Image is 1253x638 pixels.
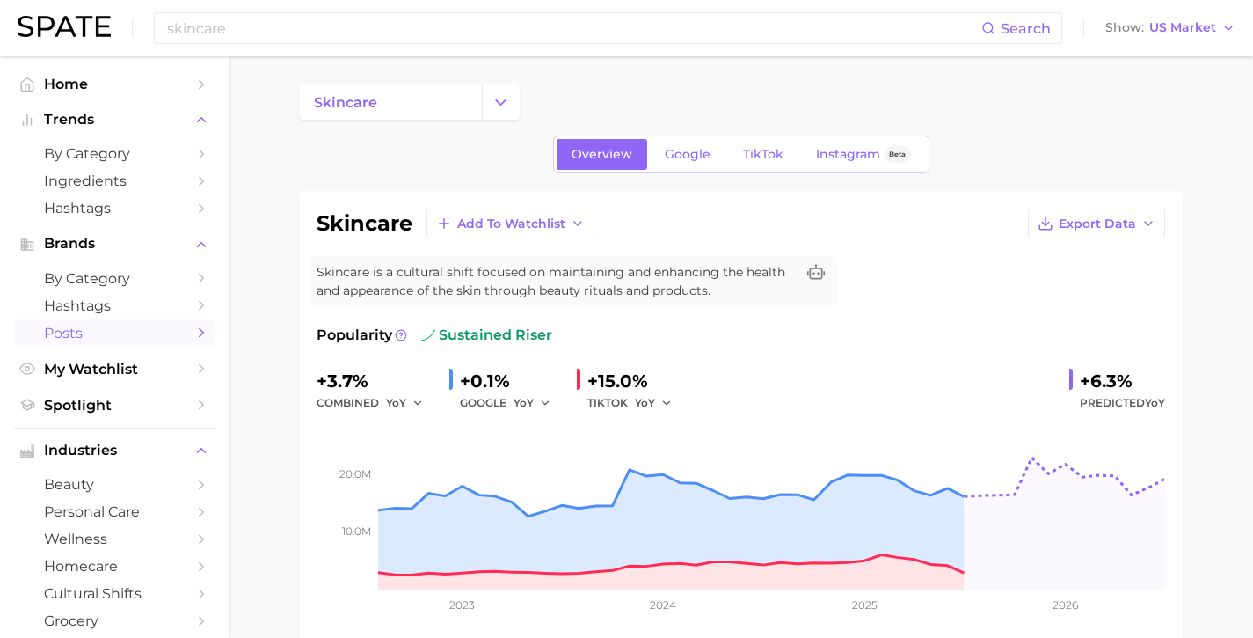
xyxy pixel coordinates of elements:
[482,84,520,120] button: Change Category
[14,498,215,525] a: personal care
[1028,209,1165,238] button: Export Data
[14,231,215,257] button: Brands
[801,139,926,170] a: InstagramBeta
[317,263,795,300] span: Skincare is a cultural shift focused on maintaining and enhancing the health and appearance of th...
[317,213,412,234] h1: skincare
[317,325,392,346] span: Popularity
[44,585,185,602] span: cultural shifts
[587,367,684,395] div: +15.0%
[1101,17,1240,40] button: ShowUS Market
[44,476,185,493] span: beauty
[514,392,551,414] button: YoY
[44,236,185,252] span: Brands
[14,167,215,194] a: Ingredients
[44,112,185,128] span: Trends
[1059,216,1136,231] span: Export Data
[1080,367,1165,395] div: +6.3%
[14,106,215,133] button: Trends
[635,395,655,410] span: YoY
[44,503,185,520] span: personal care
[44,325,185,341] span: Posts
[18,16,111,37] img: SPATE
[14,471,215,498] a: beauty
[14,292,215,319] a: Hashtags
[816,147,880,162] span: Instagram
[299,84,482,120] a: skincare
[386,392,424,414] button: YoY
[650,139,725,170] a: Google
[44,172,185,189] span: Ingredients
[44,361,185,378] span: My Watchlist
[557,139,647,170] a: Overview
[317,392,435,414] div: combined
[421,328,435,342] img: sustained riser
[44,612,185,629] span: grocery
[14,356,215,383] a: My Watchlist
[1145,396,1165,409] span: YoY
[1053,598,1078,612] tspan: 2026
[44,76,185,92] span: Home
[14,70,215,98] a: Home
[386,395,406,410] span: YoY
[665,147,710,162] span: Google
[889,147,906,162] span: Beta
[14,525,215,553] a: wellness
[1001,20,1051,37] span: Search
[44,270,185,287] span: by Category
[650,598,676,612] tspan: 2024
[1149,23,1216,33] span: US Market
[14,140,215,167] a: by Category
[426,209,594,238] button: Add to Watchlist
[514,395,534,410] span: YoY
[460,392,563,414] div: GOOGLE
[457,216,565,231] span: Add to Watchlist
[1080,392,1165,414] span: Predicted
[852,598,878,612] tspan: 2025
[421,325,552,346] span: sustained riser
[14,437,215,464] button: Industries
[743,147,783,162] span: TikTok
[165,13,981,43] input: Search here for a brand, industry, or ingredient
[587,392,684,414] div: TIKTOK
[14,194,215,222] a: Hashtags
[14,319,215,347] a: Posts
[314,94,377,111] span: skincare
[44,397,185,414] span: Spotlight
[14,607,215,634] a: grocery
[44,297,185,314] span: Hashtags
[44,443,185,458] span: Industries
[635,392,673,414] button: YoY
[317,367,435,395] div: +3.7%
[1105,23,1144,33] span: Show
[14,265,215,292] a: by Category
[44,531,185,547] span: wellness
[44,200,185,216] span: Hashtags
[460,367,563,395] div: +0.1%
[572,147,632,162] span: Overview
[728,139,798,170] a: TikTok
[14,553,215,580] a: homecare
[44,145,185,162] span: by Category
[14,580,215,607] a: cultural shifts
[14,392,215,419] a: Spotlight
[44,558,185,575] span: homecare
[449,598,475,612] tspan: 2023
